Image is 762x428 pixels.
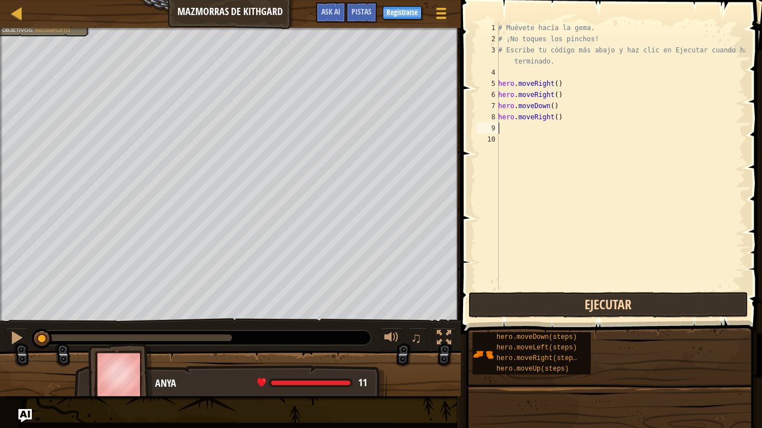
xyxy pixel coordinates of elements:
span: hero.moveDown(steps) [496,333,577,341]
button: Cambia a pantalla completa. [433,328,455,351]
button: ♫ [408,328,427,351]
span: Ask AI [321,6,340,17]
button: Ask AI [18,409,32,422]
button: Ajustar el volúmen [380,328,403,351]
span: Incompleto [35,27,70,33]
div: 3 [476,45,499,67]
span: hero.moveRight(steps) [496,354,581,362]
div: 2 [476,33,499,45]
div: 9 [476,123,499,134]
button: Mostrar menú de juego [427,2,455,28]
div: 7 [476,100,499,111]
div: Anya [155,376,375,391]
div: 5 [476,78,499,89]
span: Objetivos [2,27,32,33]
span: Pistas [351,6,372,17]
span: hero.moveUp(steps) [496,365,569,373]
div: 1 [476,22,499,33]
div: 6 [476,89,499,100]
button: Registrarse [383,6,422,20]
span: 11 [358,376,367,390]
div: 10 [476,134,499,145]
img: thang_avatar_frame.png [88,343,153,405]
div: 4 [476,67,499,78]
img: portrait.png [472,344,494,365]
span: : [32,27,35,33]
span: hero.moveLeft(steps) [496,344,577,352]
button: Ejecutar [469,292,748,318]
span: ♫ [411,329,422,346]
button: Ctrl + P: Pause [6,328,28,351]
div: health: 11 / 11 [257,378,367,388]
button: Ask AI [316,2,346,23]
div: 8 [476,111,499,123]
